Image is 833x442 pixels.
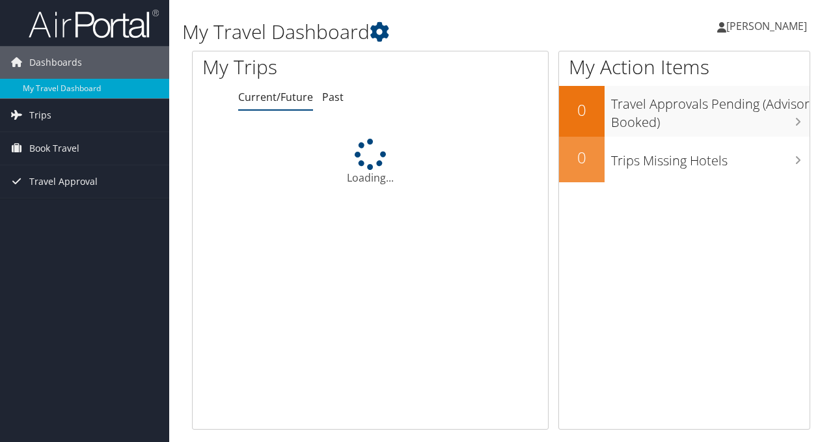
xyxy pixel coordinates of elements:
[29,8,159,39] img: airportal-logo.png
[202,53,390,81] h1: My Trips
[193,139,548,186] div: Loading...
[29,132,79,165] span: Book Travel
[322,90,344,104] a: Past
[559,99,605,121] h2: 0
[182,18,607,46] h1: My Travel Dashboard
[559,53,810,81] h1: My Action Items
[726,19,807,33] span: [PERSON_NAME]
[29,46,82,79] span: Dashboards
[611,145,810,170] h3: Trips Missing Hotels
[611,89,810,131] h3: Travel Approvals Pending (Advisor Booked)
[238,90,313,104] a: Current/Future
[559,86,810,136] a: 0Travel Approvals Pending (Advisor Booked)
[559,146,605,169] h2: 0
[559,137,810,182] a: 0Trips Missing Hotels
[29,165,98,198] span: Travel Approval
[717,7,820,46] a: [PERSON_NAME]
[29,99,51,131] span: Trips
